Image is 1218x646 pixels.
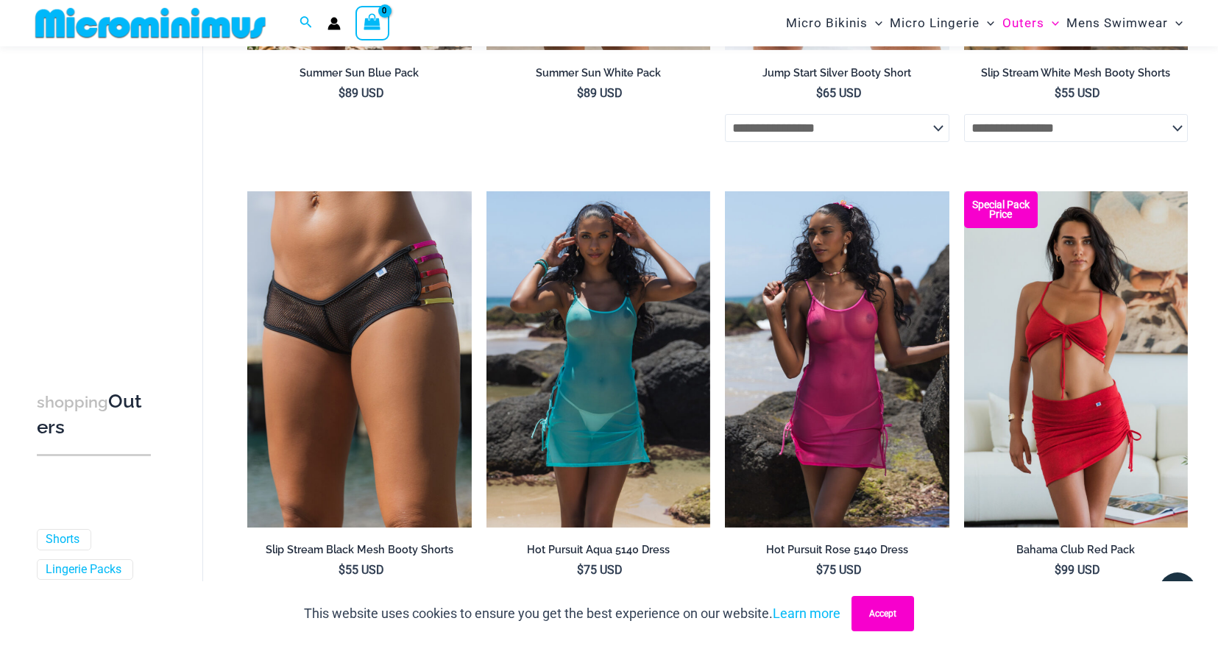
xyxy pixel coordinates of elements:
[964,66,1188,85] a: Slip Stream White Mesh Booty Shorts
[339,86,345,100] span: $
[339,563,384,577] bdi: 55 USD
[577,86,584,100] span: $
[29,7,272,40] img: MM SHOP LOGO FLAT
[1044,4,1059,42] span: Menu Toggle
[725,66,949,85] a: Jump Start Silver Booty Short
[247,543,471,562] a: Slip Stream Black Mesh Booty Shorts
[964,543,1188,562] a: Bahama Club Red Pack
[247,543,471,557] h2: Slip Stream Black Mesh Booty Shorts
[964,66,1188,80] h2: Slip Stream White Mesh Booty Shorts
[1063,4,1186,42] a: Mens SwimwearMenu ToggleMenu Toggle
[816,563,862,577] bdi: 75 USD
[816,86,862,100] bdi: 65 USD
[486,66,710,85] a: Summer Sun White Pack
[1168,4,1183,42] span: Menu Toggle
[37,49,169,344] iframe: TrustedSite Certified
[816,86,823,100] span: $
[773,606,840,621] a: Learn more
[339,563,345,577] span: $
[725,66,949,80] h2: Jump Start Silver Booty Short
[1002,4,1044,42] span: Outers
[304,603,840,625] p: This website uses cookies to ensure you get the best experience on our website.
[725,191,949,528] a: Hot Pursuit Rose 5140 Dress 01Hot Pursuit Rose 5140 Dress 12Hot Pursuit Rose 5140 Dress 12
[782,4,886,42] a: Micro BikinisMenu ToggleMenu Toggle
[46,532,79,547] a: Shorts
[1066,4,1168,42] span: Mens Swimwear
[851,596,914,631] button: Accept
[1055,563,1100,577] bdi: 99 USD
[964,191,1188,528] img: Bahama Club Red 9170 Crop Top 5404 Skirt 01
[725,543,949,557] h2: Hot Pursuit Rose 5140 Dress
[247,191,471,528] a: Slip Stream Black Multi 5024 Shorts 0Slip Stream Black Multi 5024 Shorts 05Slip Stream Black Mult...
[890,4,980,42] span: Micro Lingerie
[327,17,341,30] a: Account icon link
[486,191,710,528] a: Hot Pursuit Aqua 5140 Dress 01Hot Pursuit Aqua 5140 Dress 06Hot Pursuit Aqua 5140 Dress 06
[247,66,471,85] a: Summer Sun Blue Pack
[355,6,389,40] a: View Shopping Cart, empty
[1055,86,1100,100] bdi: 55 USD
[247,66,471,80] h2: Summer Sun Blue Pack
[486,191,710,528] img: Hot Pursuit Aqua 5140 Dress 01
[725,543,949,562] a: Hot Pursuit Rose 5140 Dress
[786,4,868,42] span: Micro Bikinis
[339,86,384,100] bdi: 89 USD
[486,66,710,80] h2: Summer Sun White Pack
[46,562,121,578] a: Lingerie Packs
[577,563,623,577] bdi: 75 USD
[868,4,882,42] span: Menu Toggle
[37,393,108,411] span: shopping
[980,4,994,42] span: Menu Toggle
[247,191,471,528] img: Slip Stream Black Multi 5024 Shorts 0
[780,2,1189,44] nav: Site Navigation
[486,543,710,562] a: Hot Pursuit Aqua 5140 Dress
[886,4,998,42] a: Micro LingerieMenu ToggleMenu Toggle
[964,191,1188,528] a: Bahama Club Red 9170 Crop Top 5404 Skirt 01 Bahama Club Red 9170 Crop Top 5404 Skirt 05Bahama Clu...
[300,14,313,32] a: Search icon link
[577,563,584,577] span: $
[725,191,949,528] img: Hot Pursuit Rose 5140 Dress 01
[964,543,1188,557] h2: Bahama Club Red Pack
[577,86,623,100] bdi: 89 USD
[816,563,823,577] span: $
[1055,86,1061,100] span: $
[37,389,151,440] h3: Outers
[999,4,1063,42] a: OutersMenu ToggleMenu Toggle
[964,200,1038,219] b: Special Pack Price
[1055,563,1061,577] span: $
[486,543,710,557] h2: Hot Pursuit Aqua 5140 Dress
